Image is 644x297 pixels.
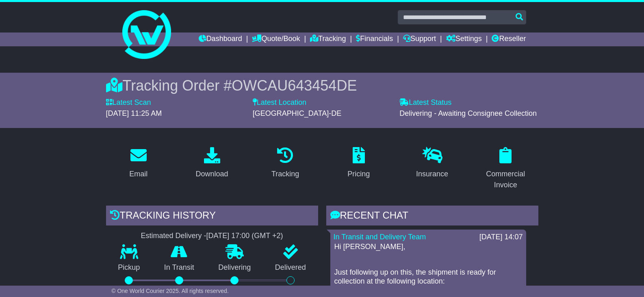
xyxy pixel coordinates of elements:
[399,109,537,117] span: Delivering - Awaiting Consignee Collection
[252,33,300,46] a: Quote/Book
[399,98,451,107] label: Latest Status
[124,144,153,182] a: Email
[347,169,370,180] div: Pricing
[111,288,229,294] span: © One World Courier 2025. All rights reserved.
[479,233,523,242] div: [DATE] 14:07
[106,77,538,94] div: Tracking Order #
[271,169,299,180] div: Tracking
[356,33,393,46] a: Financials
[253,98,306,107] label: Latest Location
[492,33,526,46] a: Reseller
[403,33,436,46] a: Support
[106,98,151,107] label: Latest Scan
[106,206,318,228] div: Tracking history
[232,77,357,94] span: OWCAU643454DE
[195,169,228,180] div: Download
[342,144,375,182] a: Pricing
[310,33,346,46] a: Tracking
[326,206,538,228] div: RECENT CHAT
[129,169,147,180] div: Email
[478,169,533,191] div: Commercial Invoice
[199,33,242,46] a: Dashboard
[106,263,152,272] p: Pickup
[190,144,233,182] a: Download
[416,169,448,180] div: Insurance
[473,144,538,193] a: Commercial Invoice
[263,263,318,272] p: Delivered
[334,243,522,251] p: Hi [PERSON_NAME],
[106,109,162,117] span: [DATE] 11:25 AM
[152,263,206,272] p: In Transit
[446,33,482,46] a: Settings
[106,232,318,241] div: Estimated Delivery -
[206,232,283,241] div: [DATE] 17:00 (GMT +2)
[411,144,453,182] a: Insurance
[266,144,304,182] a: Tracking
[206,263,263,272] p: Delivering
[334,268,522,286] p: Just following up on this, the shipment is ready for collection at the following location:
[253,109,341,117] span: [GEOGRAPHIC_DATA]-DE
[334,233,426,241] a: In Transit and Delivery Team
